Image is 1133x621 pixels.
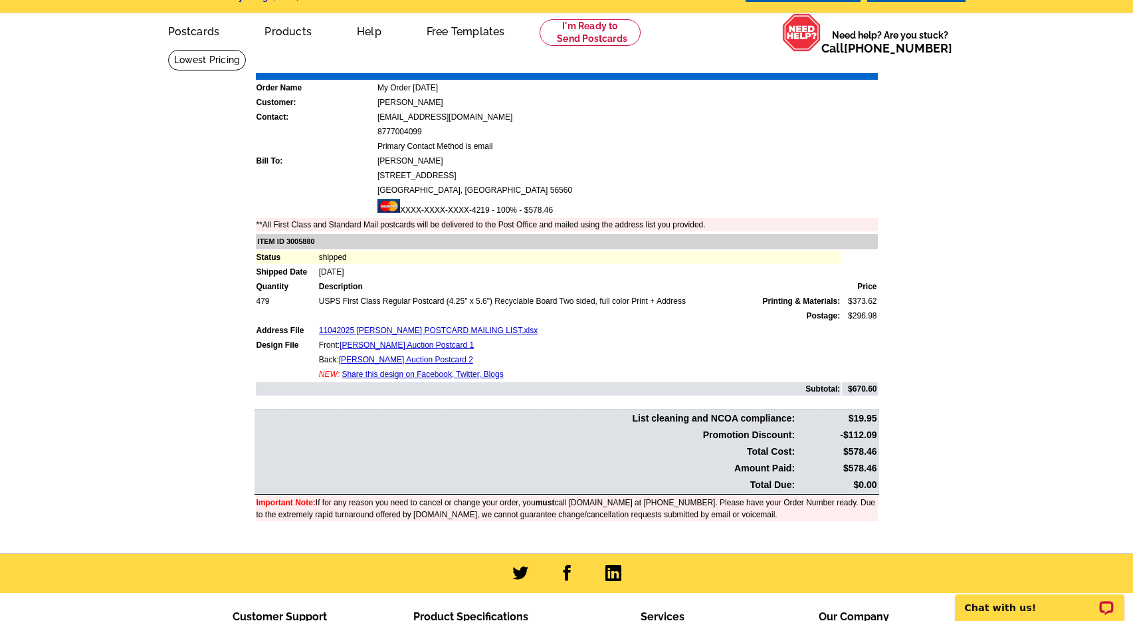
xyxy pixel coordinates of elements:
[256,382,841,396] td: Subtotal:
[256,461,796,476] td: Amount Paid:
[377,184,878,197] td: [GEOGRAPHIC_DATA], [GEOGRAPHIC_DATA] 56560
[842,280,877,293] td: Price
[763,295,841,307] span: Printing & Materials:
[256,218,878,231] td: **All First Class and Standard Mail postcards will be delivered to the Post Office and mailed usi...
[797,477,877,493] td: $0.00
[318,338,841,352] td: Front:
[256,265,317,279] td: Shipped Date
[147,15,241,46] a: Postcards
[842,295,877,308] td: $373.62
[318,265,841,279] td: [DATE]
[821,41,952,55] span: Call
[256,96,375,109] td: Customer:
[797,411,877,426] td: $19.95
[256,496,878,521] td: If for any reason you need to cancel or change your order, you call [DOMAIN_NAME] at [PHONE_NUMBE...
[256,110,375,124] td: Contact:
[243,15,333,46] a: Products
[256,477,796,493] td: Total Due:
[256,428,796,443] td: Promotion Discount:
[319,370,340,379] span: NEW:
[318,353,841,366] td: Back:
[256,338,317,352] td: Design File
[377,140,878,153] td: Primary Contact Method is email
[319,326,538,335] a: 11042025 [PERSON_NAME] POSTCARD MAILING LIST.xlsx
[336,15,403,46] a: Help
[339,355,473,364] a: [PERSON_NAME] Auction Postcard 2
[256,324,317,337] td: Address File
[340,340,474,350] a: [PERSON_NAME] Auction Postcard 1
[842,382,877,396] td: $670.60
[797,428,877,443] td: -$112.09
[318,251,841,264] td: shipped
[807,311,841,320] strong: Postage:
[257,498,316,507] font: Important Note:
[256,444,796,459] td: Total Cost:
[821,29,959,55] span: Need help? Are you stuck?
[842,309,877,322] td: $296.98
[256,251,317,264] td: Status
[256,234,878,249] td: ITEM ID 3005880
[318,280,841,293] td: Description
[377,110,878,124] td: [EMAIL_ADDRESS][DOMAIN_NAME]
[377,81,878,94] td: My Order [DATE]
[377,169,878,182] td: [STREET_ADDRESS]
[377,125,878,138] td: 8777004099
[797,461,877,476] td: $578.46
[256,280,317,293] td: Quantity
[342,370,503,379] a: Share this design on Facebook, Twitter, Blogs
[536,498,555,507] b: must
[377,96,878,109] td: [PERSON_NAME]
[946,579,1133,621] iframe: LiveChat chat widget
[377,154,878,168] td: [PERSON_NAME]
[844,41,952,55] a: [PHONE_NUMBER]
[405,15,526,46] a: Free Templates
[377,199,400,213] img: mast.gif
[782,13,821,52] img: help
[256,411,796,426] td: List cleaning and NCOA compliance:
[797,444,877,459] td: $578.46
[256,81,375,94] td: Order Name
[256,154,375,168] td: Bill To:
[377,198,878,217] td: XXXX-XXXX-XXXX-4219 - 100% - $578.46
[318,295,841,308] td: USPS First Class Regular Postcard (4.25" x 5.6") Recyclable Board Two sided, full color Print + A...
[256,295,317,308] td: 479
